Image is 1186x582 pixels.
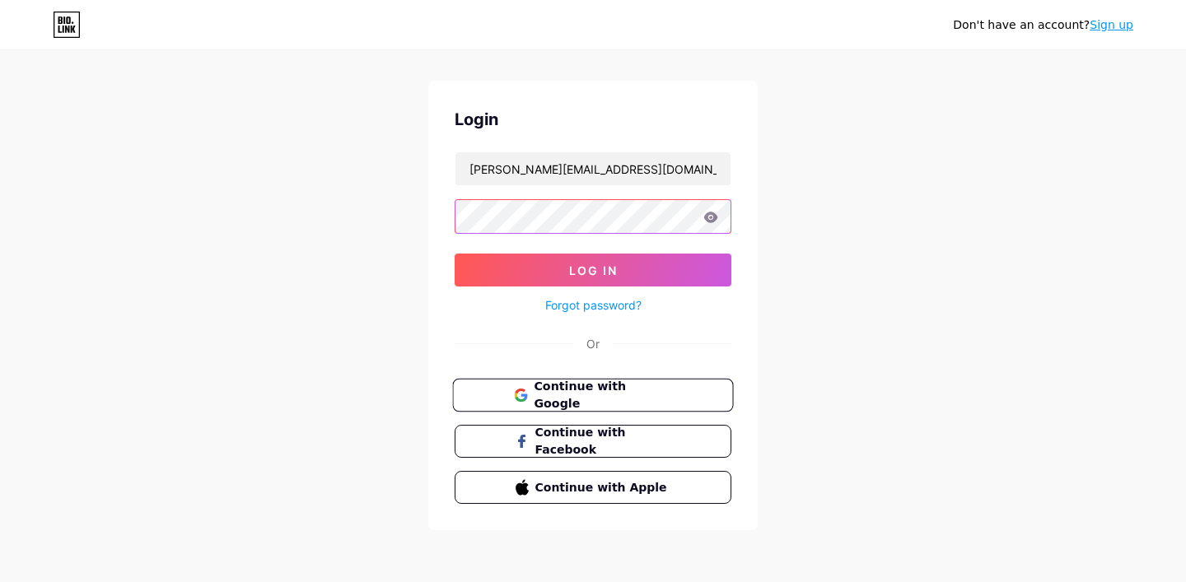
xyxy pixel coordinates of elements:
[545,296,642,314] a: Forgot password?
[569,263,618,277] span: Log In
[535,479,671,496] span: Continue with Apple
[455,471,731,504] button: Continue with Apple
[586,335,600,352] div: Or
[535,424,671,459] span: Continue with Facebook
[455,425,731,458] button: Continue with Facebook
[455,254,731,286] button: Log In
[534,378,671,413] span: Continue with Google
[953,16,1133,34] div: Don't have an account?
[455,107,731,132] div: Login
[455,152,731,185] input: Username
[455,379,731,412] a: Continue with Google
[452,379,733,412] button: Continue with Google
[1090,18,1133,31] a: Sign up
